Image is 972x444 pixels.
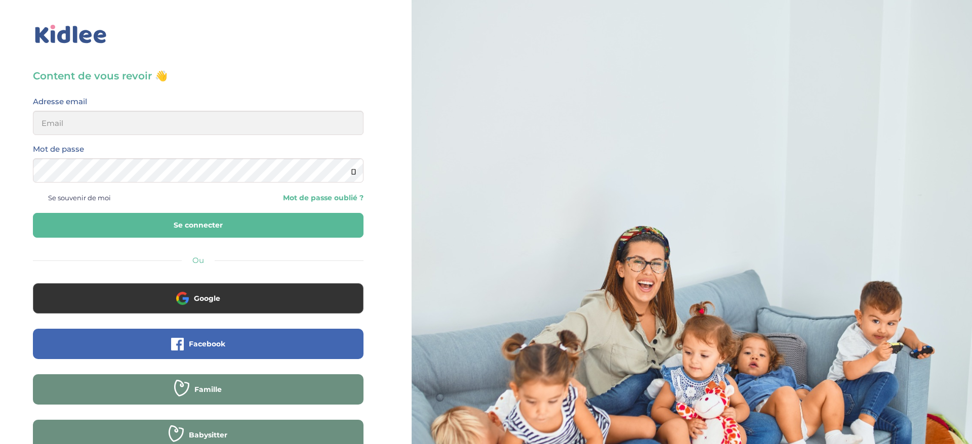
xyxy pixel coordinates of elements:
[33,346,363,356] a: Facebook
[192,255,204,265] span: Ou
[194,293,220,303] span: Google
[33,95,87,108] label: Adresse email
[33,283,363,314] button: Google
[176,292,189,304] img: google.png
[48,191,111,204] span: Se souvenir de moi
[33,391,363,401] a: Famille
[33,69,363,83] h3: Content de vous revoir 👋
[189,339,225,349] span: Facebook
[206,193,363,203] a: Mot de passe oublié ?
[33,23,109,46] img: logo_kidlee_bleu
[33,111,363,135] input: Email
[171,338,184,350] img: facebook.png
[194,384,222,394] span: Famille
[33,329,363,359] button: Facebook
[189,430,227,440] span: Babysitter
[33,374,363,405] button: Famille
[33,213,363,238] button: Se connecter
[33,300,363,310] a: Google
[33,143,84,156] label: Mot de passe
